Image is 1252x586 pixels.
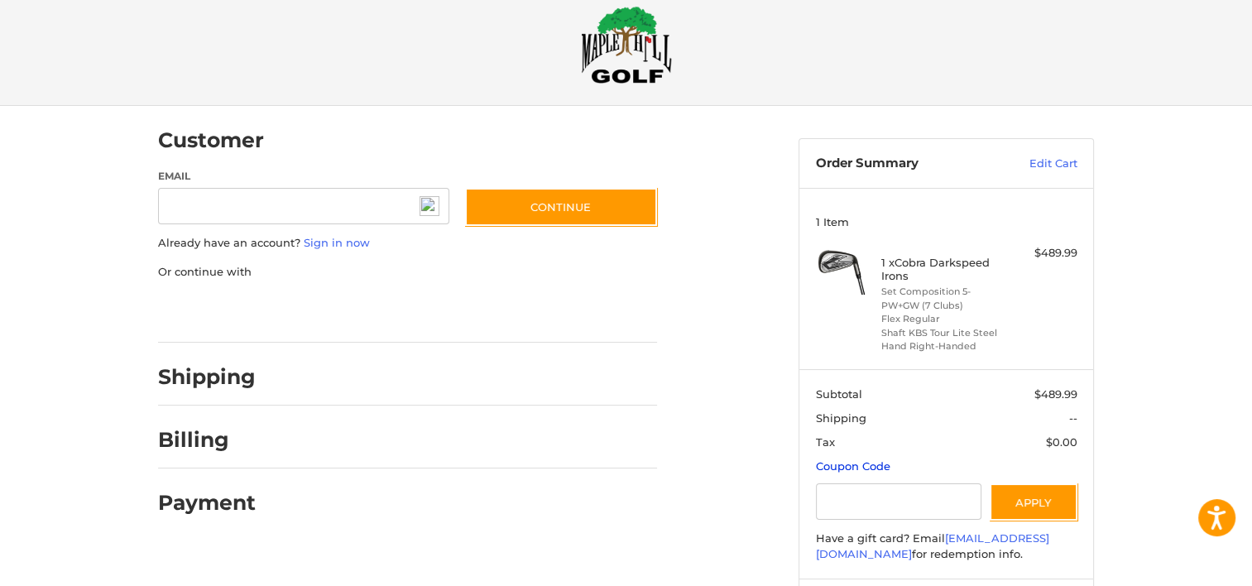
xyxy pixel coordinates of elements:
[158,235,657,252] p: Already have an account?
[158,264,657,281] p: Or continue with
[158,427,255,453] h2: Billing
[434,296,558,326] iframe: PayPal-venmo
[581,6,672,84] img: Maple Hill Golf
[816,459,890,473] a: Coupon Code
[816,411,866,425] span: Shipping
[816,531,1077,563] div: Have a gift card? Email for redemption info.
[1012,245,1077,262] div: $489.99
[881,326,1008,340] li: Shaft KBS Tour Lite Steel
[153,296,277,326] iframe: PayPal-paypal
[881,256,1008,283] h4: 1 x Cobra Darkspeed Irons
[816,483,982,521] input: Gift Certificate or Coupon Code
[881,285,1008,312] li: Set Composition 5-PW+GW (7 Clubs)
[881,339,1008,353] li: Hand Right-Handed
[465,188,657,226] button: Continue
[816,387,862,401] span: Subtotal
[1046,435,1077,449] span: $0.00
[420,196,439,216] img: npw-badge-icon-locked.svg
[304,236,370,249] a: Sign in now
[994,156,1077,172] a: Edit Cart
[158,490,256,516] h2: Payment
[158,364,256,390] h2: Shipping
[1069,411,1077,425] span: --
[1034,387,1077,401] span: $489.99
[293,296,417,326] iframe: PayPal-paylater
[158,127,264,153] h2: Customer
[816,156,994,172] h3: Order Summary
[1115,541,1252,586] iframe: Google Customer Reviews
[158,169,449,184] label: Email
[881,312,1008,326] li: Flex Regular
[816,215,1077,228] h3: 1 Item
[816,435,835,449] span: Tax
[990,483,1077,521] button: Apply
